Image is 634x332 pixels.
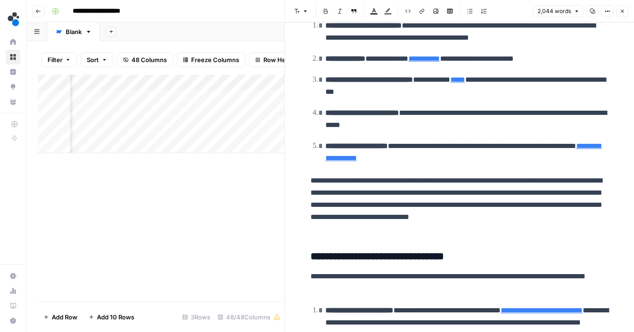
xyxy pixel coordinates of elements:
[83,310,140,325] button: Add 10 Rows
[191,55,239,64] span: Freeze Columns
[6,268,21,283] a: Settings
[177,52,245,67] button: Freeze Columns
[48,55,62,64] span: Filter
[52,312,77,322] span: Add Row
[6,298,21,313] a: Learning Hub
[48,22,100,41] a: Blank
[263,55,297,64] span: Row Height
[41,52,77,67] button: Filter
[533,5,584,17] button: 2,044 words
[6,94,21,109] a: Your Data
[6,79,21,94] a: Opportunities
[87,55,99,64] span: Sort
[179,310,214,325] div: 3 Rows
[131,55,167,64] span: 48 Columns
[6,64,21,79] a: Insights
[6,11,22,28] img: spot.ai Logo
[6,313,21,328] button: Help + Support
[214,310,284,325] div: 48/48 Columns
[249,52,303,67] button: Row Height
[538,7,571,15] span: 2,044 words
[38,310,83,325] button: Add Row
[81,52,113,67] button: Sort
[6,283,21,298] a: Usage
[117,52,173,67] button: 48 Columns
[6,49,21,64] a: Browse
[6,35,21,49] a: Home
[66,27,82,36] div: Blank
[6,7,21,31] button: Workspace: spot.ai
[97,312,134,322] span: Add 10 Rows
